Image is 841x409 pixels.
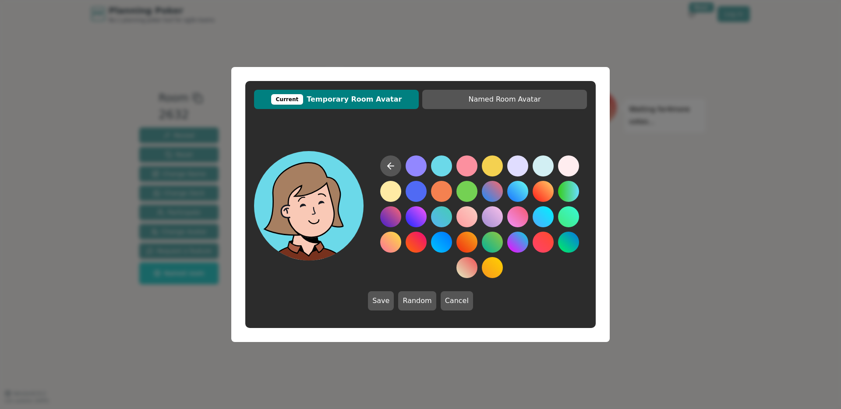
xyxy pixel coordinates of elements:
span: Temporary Room Avatar [258,94,414,105]
div: Current [271,94,304,105]
button: Named Room Avatar [422,90,587,109]
button: Random [398,291,436,310]
button: Save [368,291,394,310]
button: CurrentTemporary Room Avatar [254,90,419,109]
button: Cancel [441,291,473,310]
span: Named Room Avatar [427,94,583,105]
